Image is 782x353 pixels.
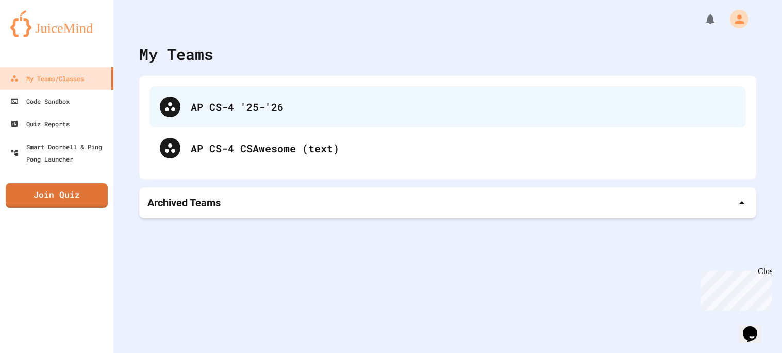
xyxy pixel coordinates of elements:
div: AP CS-4 CSAwesome (text) [149,127,746,169]
div: My Teams/Classes [10,72,84,85]
div: AP CS-4 CSAwesome (text) [191,140,736,156]
div: Chat with us now!Close [4,4,71,66]
p: Archived Teams [147,196,221,210]
div: AP CS-4 '25-'26 [191,99,736,115]
div: My Account [719,7,751,31]
div: AP CS-4 '25-'26 [149,86,746,127]
a: Join Quiz [6,183,108,208]
img: logo-orange.svg [10,10,103,37]
iframe: chat widget [739,312,772,343]
div: Quiz Reports [10,118,70,130]
div: My Teams [139,42,213,66]
div: Code Sandbox [10,95,70,107]
div: My Notifications [685,10,719,28]
div: Smart Doorbell & Ping Pong Launcher [10,140,109,165]
iframe: chat widget [696,267,772,311]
